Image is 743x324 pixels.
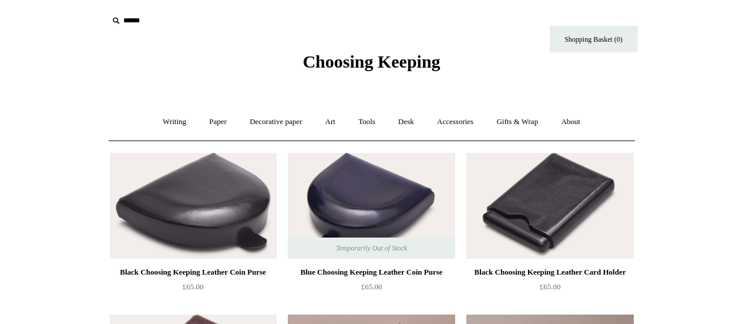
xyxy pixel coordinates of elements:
[152,106,197,138] a: Writing
[110,153,277,259] img: Black Choosing Keeping Leather Coin Purse
[291,265,452,279] div: Blue Choosing Keeping Leather Coin Purse
[550,106,591,138] a: About
[110,153,277,259] a: Black Choosing Keeping Leather Coin Purse Black Choosing Keeping Leather Coin Purse
[361,282,382,291] span: £65.00
[110,265,277,313] a: Black Choosing Keeping Leather Coin Purse £65.00
[302,61,440,69] a: Choosing Keeping
[288,153,455,259] a: Blue Choosing Keeping Leather Coin Purse Blue Choosing Keeping Leather Coin Purse Temporarily Out...
[239,106,312,138] a: Decorative paper
[288,153,455,259] img: Blue Choosing Keeping Leather Coin Purse
[466,265,633,313] a: Black Choosing Keeping Leather Card Holder £65.00
[466,153,633,259] img: Black Choosing Keeping Leather Card Holder
[466,153,633,259] a: Black Choosing Keeping Leather Card Holder Black Choosing Keeping Leather Card Holder
[315,106,346,138] a: Art
[540,282,561,291] span: £65.00
[550,26,638,52] a: Shopping Basket (0)
[113,265,274,279] div: Black Choosing Keeping Leather Coin Purse
[302,52,440,71] span: Choosing Keeping
[199,106,237,138] a: Paper
[469,265,630,279] div: Black Choosing Keeping Leather Card Holder
[183,282,204,291] span: £65.00
[486,106,549,138] a: Gifts & Wrap
[288,265,455,313] a: Blue Choosing Keeping Leather Coin Purse £65.00
[388,106,425,138] a: Desk
[426,106,484,138] a: Accessories
[348,106,386,138] a: Tools
[324,238,419,259] span: Temporarily Out of Stock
